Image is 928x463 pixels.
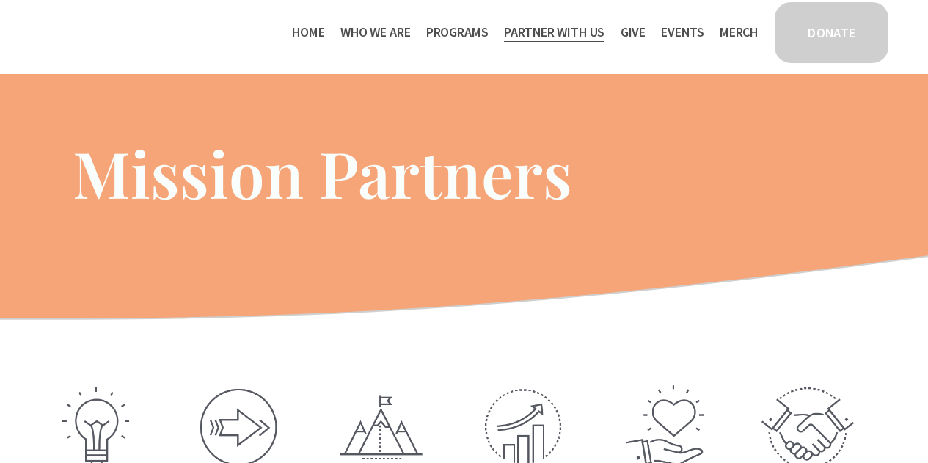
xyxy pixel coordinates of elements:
[340,21,410,44] a: folder dropdown
[504,22,604,43] span: Partner With Us
[340,22,410,43] span: Who We Are
[720,21,758,44] a: Merch
[426,21,489,44] a: folder dropdown
[621,21,646,44] a: Give
[504,21,604,44] a: folder dropdown
[292,21,324,44] a: Home
[426,22,489,43] span: Programs
[73,130,572,215] span: Mission Partners
[661,21,704,44] a: Events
